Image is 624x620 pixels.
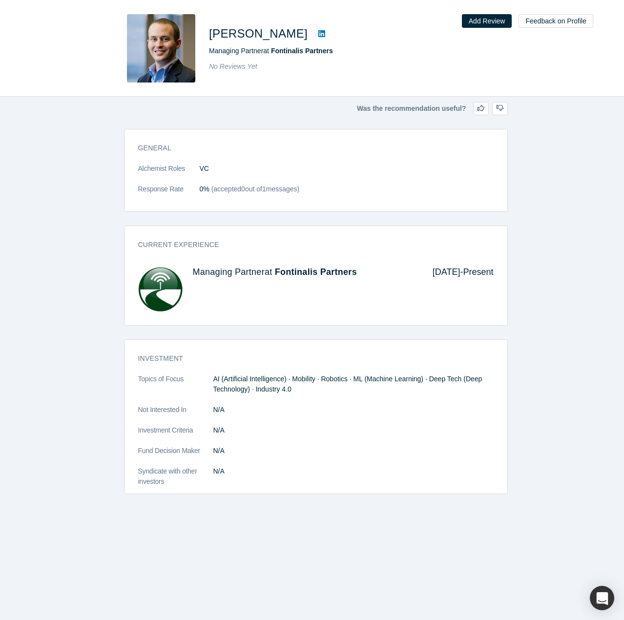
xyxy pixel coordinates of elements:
[127,14,195,83] img: Chris Stallman's Profile Image
[275,267,357,277] a: Fontinalis Partners
[124,102,508,115] div: Was the recommendation useful?
[138,446,213,466] dt: Fund Decision Maker
[138,267,183,311] img: Fontinalis Partners's Logo
[200,185,209,193] span: 0%
[138,405,213,425] dt: Not Interested In
[138,184,200,205] dt: Response Rate
[209,47,333,55] span: Managing Partner at
[213,425,494,435] dd: N/A
[519,14,593,28] button: Feedback on Profile
[138,353,480,364] h3: Investment
[138,143,480,153] h3: General
[193,267,419,278] h4: Managing Partner at
[138,164,200,184] dt: Alchemist Roles
[209,25,308,42] h1: [PERSON_NAME]
[138,425,213,446] dt: Investment Criteria
[213,446,494,456] dd: N/A
[271,47,333,55] a: Fontinalis Partners
[462,14,512,28] button: Add Review
[209,185,299,193] span: (accepted 0 out of 1 messages)
[213,466,494,476] dd: N/A
[213,405,494,415] dd: N/A
[138,466,213,487] dt: Syndicate with other investors
[200,164,494,174] dd: VC
[138,240,480,250] h3: Current Experience
[213,375,482,393] span: AI (Artificial Intelligence) · Mobility · Robotics · ML (Machine Learning) · Deep Tech (Deep Tech...
[209,62,257,70] span: No Reviews Yet
[138,374,213,405] dt: Topics of Focus
[419,267,494,311] div: [DATE] - Present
